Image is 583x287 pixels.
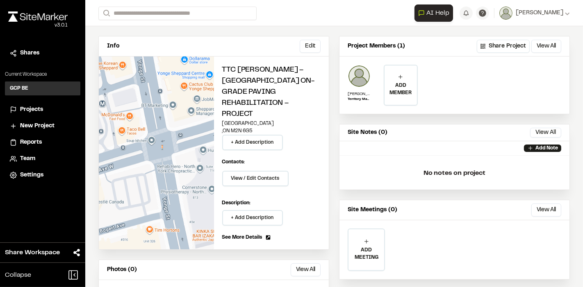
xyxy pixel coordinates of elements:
span: Share Workspace [5,248,60,258]
button: + Add Description [222,135,283,150]
button: Search [98,7,113,20]
span: Team [20,154,35,163]
button: View All [530,128,561,138]
p: ADD MEETING [348,246,384,261]
span: New Project [20,122,55,131]
button: Edit [300,40,321,53]
h2: TTC [PERSON_NAME] – [GEOGRAPHIC_DATA] On-Grade Paving Rehabilitation – Project [222,65,321,120]
p: Project Members (1) [348,42,405,51]
button: + Add Description [222,210,283,226]
span: Projects [20,105,43,114]
button: [PERSON_NAME] [499,7,570,20]
span: Collapse [5,270,31,280]
p: Description: [222,199,321,207]
p: [PERSON_NAME] [348,91,371,97]
span: See More Details [222,234,262,241]
button: View All [531,203,561,217]
img: rebrand.png [8,11,68,22]
button: Share Project [477,40,530,53]
div: Open AI Assistant [414,5,456,22]
p: ADD MEMBER [385,82,417,97]
p: , ON M2N 6G5 [222,127,321,135]
h3: GCP BE [10,85,28,92]
p: Site Notes (0) [348,128,387,137]
span: [PERSON_NAME] [516,9,563,18]
button: View All [531,40,561,53]
p: No notes on project [346,160,563,186]
img: User [499,7,512,20]
a: Team [10,154,75,163]
p: Site Meetings (0) [348,206,397,215]
p: Add Note [535,145,558,152]
div: Oh geez...please don't... [8,22,68,29]
a: Reports [10,138,75,147]
p: Photos (0) [107,265,137,274]
span: Shares [20,49,39,58]
button: Open AI Assistant [414,5,453,22]
a: Settings [10,171,75,180]
p: [GEOGRAPHIC_DATA] [222,120,321,127]
a: Shares [10,49,75,58]
span: AI Help [426,8,449,18]
a: New Project [10,122,75,131]
span: Settings [20,171,43,180]
button: View / Edit Contacts [222,171,289,186]
img: Doug Ryan [348,65,371,88]
p: Current Workspace [5,71,80,78]
span: Reports [20,138,42,147]
p: Territory Manager [348,97,371,102]
button: View All [291,263,321,276]
a: Projects [10,105,75,114]
p: Contacts: [222,158,245,166]
p: Info [107,42,119,51]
